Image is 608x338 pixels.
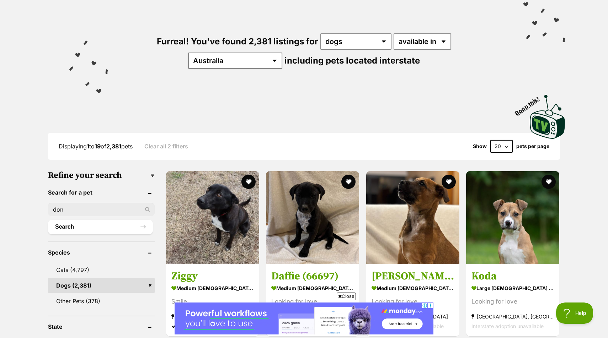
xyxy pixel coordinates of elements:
img: Ziggy - Australian Kelpie Dog [166,171,259,264]
a: Ziggy medium [DEMOGRAPHIC_DATA] Dog Smile [GEOGRAPHIC_DATA], [GEOGRAPHIC_DATA] Interstate adoption [166,264,259,336]
div: Looking for love [271,297,354,306]
strong: medium [DEMOGRAPHIC_DATA] Dog [171,283,254,293]
span: Furreal! You've found 2,381 listings for [157,36,318,47]
a: Koda large [DEMOGRAPHIC_DATA] Dog Looking for love [GEOGRAPHIC_DATA], [GEOGRAPHIC_DATA] Interstat... [466,264,559,336]
a: Dogs (2,381) [48,278,155,293]
img: Koda - Mixed x American Staffordshire Terrier Dog [466,171,559,264]
div: Looking for love [372,297,454,306]
h3: [PERSON_NAME] (66694) [372,269,454,283]
a: Cats (4,797) [48,262,155,277]
a: [PERSON_NAME] (66694) medium [DEMOGRAPHIC_DATA] Dog Looking for love Moolap, [GEOGRAPHIC_DATA] In... [366,264,459,336]
button: favourite [442,175,456,189]
iframe: Help Scout Beacon - Open [556,302,594,324]
span: Displaying to of pets [59,143,133,150]
input: Toby [48,203,155,216]
strong: [GEOGRAPHIC_DATA], [GEOGRAPHIC_DATA] [171,312,254,321]
button: favourite [241,175,256,189]
button: favourite [542,175,556,189]
strong: medium [DEMOGRAPHIC_DATA] Dog [271,283,354,293]
iframe: Advertisement [175,302,433,334]
img: Daffie (66697) - Staffordshire Bull Terrier Dog [266,171,359,264]
a: Other Pets (378) [48,294,155,309]
strong: Moolap, [GEOGRAPHIC_DATA] [372,312,454,321]
img: PetRescue TV logo [530,95,565,139]
span: Show [473,143,487,149]
span: Boop this! [514,91,546,116]
span: including pets located interstate [284,55,420,66]
span: Interstate adoption unavailable [372,323,444,329]
button: Search [48,220,153,234]
header: Search for a pet [48,189,155,196]
img: Rosie (66694) - Staffordshire Bull Terrier Dog [366,171,459,264]
strong: 2,381 [106,143,121,150]
button: favourite [342,175,356,189]
span: Interstate adoption unavailable [471,323,544,329]
strong: large [DEMOGRAPHIC_DATA] Dog [471,283,554,293]
h3: Koda [471,269,554,283]
strong: 1 [87,143,89,150]
strong: 19 [95,143,101,150]
div: Looking for love [471,297,554,306]
span: Close [337,293,356,300]
a: Boop this! [530,88,565,140]
h3: Ziggy [171,269,254,283]
div: Smile [171,297,254,306]
h3: Daffie (66697) [271,269,354,283]
h3: Refine your search [48,170,155,180]
strong: [GEOGRAPHIC_DATA], [GEOGRAPHIC_DATA] [471,312,554,321]
strong: medium [DEMOGRAPHIC_DATA] Dog [372,283,454,293]
div: Interstate adoption [171,321,254,331]
header: State [48,323,155,330]
label: pets per page [516,143,549,149]
a: Clear all 2 filters [144,143,188,149]
header: Species [48,249,155,256]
